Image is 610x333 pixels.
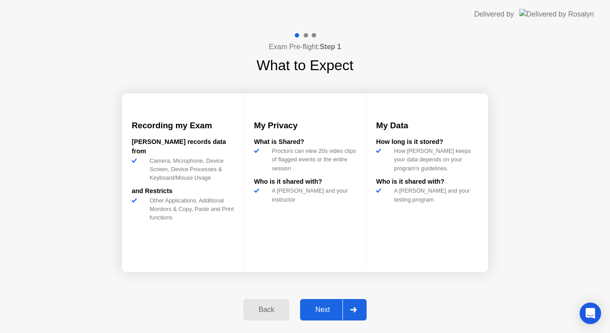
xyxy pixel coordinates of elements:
div: Delivered by [474,9,514,20]
div: What is Shared? [254,137,356,147]
h3: Recording my Exam [132,119,234,132]
div: and Restricts [132,186,234,196]
div: Other Applications, Additional Monitors & Copy, Paste and Print functions [146,196,234,222]
div: Back [246,306,287,314]
h3: My Privacy [254,119,356,132]
div: Camera, Microphone, Device Screen, Device Processes & Keyboard/Mouse Usage [146,156,234,182]
button: Next [300,299,367,320]
div: How [PERSON_NAME] keeps your data depends on your program’s guidelines. [390,147,478,173]
h4: Exam Pre-flight: [269,42,341,52]
div: A [PERSON_NAME] and your instructor [268,186,356,203]
div: Who is it shared with? [254,177,356,187]
h3: My Data [376,119,478,132]
button: Back [243,299,289,320]
div: Who is it shared with? [376,177,478,187]
div: Proctors can view 20s video clips of flagged events or the entire session [268,147,356,173]
div: How long is it stored? [376,137,478,147]
b: Step 1 [320,43,341,51]
div: Next [303,306,343,314]
div: A [PERSON_NAME] and your testing program [390,186,478,203]
h1: What to Expect [257,55,354,76]
img: Delivered by Rosalyn [519,9,594,19]
div: [PERSON_NAME] records data from [132,137,234,156]
div: Open Intercom Messenger [580,303,601,324]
